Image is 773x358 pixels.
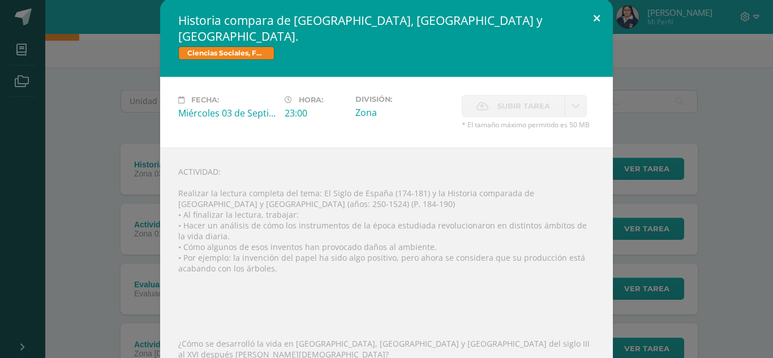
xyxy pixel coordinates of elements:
span: Ciencias Sociales, Formación Ciudadana e Interculturalidad [178,46,274,60]
span: Fecha: [191,96,219,104]
div: Miércoles 03 de Septiembre [178,107,276,119]
h2: Historia compara de [GEOGRAPHIC_DATA], [GEOGRAPHIC_DATA] y [GEOGRAPHIC_DATA]. [178,12,595,44]
div: 23:00 [285,107,346,119]
span: Subir tarea [497,96,550,117]
span: * El tamaño máximo permitido es 50 MB [462,120,595,130]
span: Hora: [299,96,323,104]
div: Zona [355,106,453,119]
label: La fecha de entrega ha expirado [462,95,565,117]
label: División: [355,95,453,103]
a: La fecha de entrega ha expirado [565,95,587,117]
